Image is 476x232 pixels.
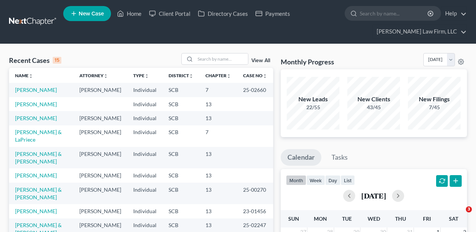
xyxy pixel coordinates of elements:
a: View All [251,58,270,63]
a: Payments [252,7,294,20]
a: Chapterunfold_more [205,73,231,78]
td: 13 [199,168,237,182]
span: Mon [314,215,327,222]
div: 7/45 [408,104,461,111]
td: SCB [163,147,199,168]
td: 25-00270 [237,183,273,204]
td: [PERSON_NAME] [73,147,127,168]
span: Thu [395,215,406,222]
td: Individual [127,147,163,168]
a: Districtunfold_more [169,73,193,78]
td: [PERSON_NAME] [73,111,127,125]
a: Directory Cases [194,7,252,20]
td: SCB [163,183,199,204]
a: Home [113,7,145,20]
i: unfold_more [103,74,108,78]
td: 13 [199,97,237,111]
button: day [325,175,341,185]
a: [PERSON_NAME] [15,208,57,214]
td: Individual [127,83,163,97]
a: [PERSON_NAME] Law Firm, LLC [373,25,467,38]
span: Fri [423,215,431,222]
div: 15 [53,57,61,64]
a: Nameunfold_more [15,73,33,78]
span: Wed [368,215,380,222]
span: Sun [288,215,299,222]
td: Individual [127,111,163,125]
button: week [306,175,325,185]
iframe: Intercom live chat [450,206,468,224]
a: [PERSON_NAME] [15,172,57,179]
input: Search by name... [195,53,248,64]
div: 43/45 [347,104,400,111]
div: New Clients [347,95,400,104]
a: [PERSON_NAME] & [PERSON_NAME] [15,186,62,200]
span: New Case [79,11,104,17]
td: SCB [163,83,199,97]
td: SCB [163,168,199,182]
a: [PERSON_NAME] & LaPriece [15,129,62,143]
td: Individual [127,125,163,147]
a: Attorneyunfold_more [79,73,108,78]
td: 25-02660 [237,83,273,97]
td: 7 [199,83,237,97]
a: Help [441,7,467,20]
h2: [DATE] [361,192,386,200]
a: Client Portal [145,7,194,20]
i: unfold_more [227,74,231,78]
td: 23-01456 [237,204,273,218]
i: unfold_more [189,74,193,78]
a: [PERSON_NAME] [15,87,57,93]
td: Individual [127,97,163,111]
td: [PERSON_NAME] [73,204,127,218]
input: Search by name... [360,6,429,20]
div: New Leads [287,95,339,104]
button: list [341,175,355,185]
td: Individual [127,204,163,218]
button: month [286,175,306,185]
td: Individual [127,168,163,182]
a: Typeunfold_more [133,73,149,78]
td: [PERSON_NAME] [73,125,127,147]
div: Recent Cases [9,56,61,65]
td: [PERSON_NAME] [73,83,127,97]
td: 13 [199,147,237,168]
a: [PERSON_NAME] [15,115,57,121]
i: unfold_more [144,74,149,78]
span: Tue [342,215,352,222]
td: SCB [163,125,199,147]
td: [PERSON_NAME] [73,168,127,182]
div: New Filings [408,95,461,104]
td: SCB [163,111,199,125]
td: SCB [163,204,199,218]
a: Calendar [281,149,321,166]
td: 13 [199,111,237,125]
i: unfold_more [29,74,33,78]
a: Tasks [325,149,354,166]
div: 22/55 [287,104,339,111]
td: 7 [199,125,237,147]
a: [PERSON_NAME] [15,101,57,107]
td: 13 [199,204,237,218]
a: Case Nounfold_more [243,73,267,78]
td: SCB [163,97,199,111]
td: [PERSON_NAME] [73,183,127,204]
i: unfold_more [263,74,267,78]
a: [PERSON_NAME] & [PERSON_NAME] [15,151,62,165]
td: 13 [199,183,237,204]
td: Individual [127,183,163,204]
span: Sat [449,215,458,222]
span: 3 [466,206,472,212]
h3: Monthly Progress [281,57,334,66]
